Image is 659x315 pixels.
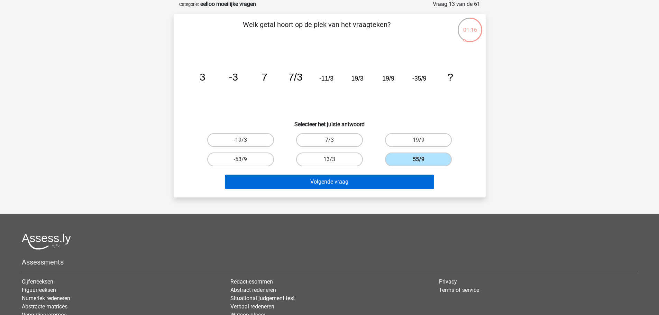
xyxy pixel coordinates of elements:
tspan: ? [447,71,453,83]
h6: Selecteer het juiste antwoord [185,115,475,128]
h5: Assessments [22,258,637,266]
a: Terms of service [439,287,479,293]
tspan: 7/3 [288,71,303,83]
tspan: 7 [262,71,267,83]
a: Abstract redeneren [230,287,276,293]
label: 7/3 [296,133,363,147]
tspan: 19/3 [351,75,363,82]
tspan: 3 [199,71,205,83]
tspan: -35/9 [412,75,426,82]
a: Privacy [439,278,457,285]
label: -19/3 [207,133,274,147]
label: 55/9 [385,152,452,166]
a: Numeriek redeneren [22,295,70,302]
button: Volgende vraag [225,175,434,189]
strong: eelloo moeilijke vragen [200,1,256,7]
label: 19/9 [385,133,452,147]
a: Situational judgement test [230,295,295,302]
a: Verbaal redeneren [230,303,274,310]
a: Abstracte matrices [22,303,67,310]
a: Redactiesommen [230,278,273,285]
a: Cijferreeksen [22,278,53,285]
tspan: 19/9 [382,75,394,82]
label: 13/3 [296,152,363,166]
label: -53/9 [207,152,274,166]
img: Assessly logo [22,233,71,250]
tspan: -11/3 [319,75,333,82]
a: Figuurreeksen [22,287,56,293]
small: Categorie: [179,2,199,7]
div: 01:16 [457,17,483,34]
p: Welk getal hoort op de plek van het vraagteken? [185,19,449,40]
tspan: -3 [229,71,238,83]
